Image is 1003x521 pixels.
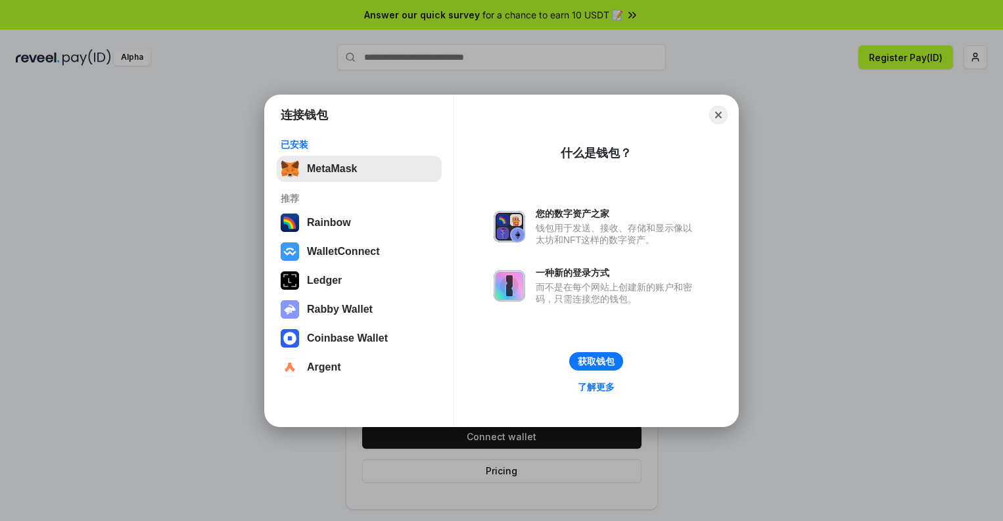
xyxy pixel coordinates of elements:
div: Argent [307,361,341,373]
div: WalletConnect [307,246,380,258]
img: svg+xml,%3Csvg%20xmlns%3D%22http%3A%2F%2Fwww.w3.org%2F2000%2Fsvg%22%20fill%3D%22none%22%20viewBox... [494,270,525,302]
div: 一种新的登录方式 [536,267,699,279]
img: svg+xml,%3Csvg%20width%3D%2228%22%20height%3D%2228%22%20viewBox%3D%220%200%2028%2028%22%20fill%3D... [281,329,299,348]
img: svg+xml,%3Csvg%20xmlns%3D%22http%3A%2F%2Fwww.w3.org%2F2000%2Fsvg%22%20fill%3D%22none%22%20viewBox... [281,300,299,319]
button: MetaMask [277,156,442,182]
img: svg+xml,%3Csvg%20width%3D%2228%22%20height%3D%2228%22%20viewBox%3D%220%200%2028%2028%22%20fill%3D... [281,358,299,376]
img: svg+xml,%3Csvg%20fill%3D%22none%22%20height%3D%2233%22%20viewBox%3D%220%200%2035%2033%22%20width%... [281,160,299,178]
button: Rainbow [277,210,442,236]
div: Rabby Wallet [307,304,373,315]
div: 获取钱包 [578,355,615,367]
div: 已安装 [281,139,438,150]
img: svg+xml,%3Csvg%20xmlns%3D%22http%3A%2F%2Fwww.w3.org%2F2000%2Fsvg%22%20fill%3D%22none%22%20viewBox... [494,211,525,242]
div: Ledger [307,275,342,286]
div: 钱包用于发送、接收、存储和显示像以太坊和NFT这样的数字资产。 [536,222,699,246]
h1: 连接钱包 [281,107,328,123]
div: Coinbase Wallet [307,332,388,344]
div: 什么是钱包？ [561,145,632,161]
div: 推荐 [281,193,438,204]
button: Close [709,106,728,124]
img: svg+xml,%3Csvg%20width%3D%2228%22%20height%3D%2228%22%20viewBox%3D%220%200%2028%2028%22%20fill%3D... [281,242,299,261]
div: Rainbow [307,217,351,229]
div: MetaMask [307,163,357,175]
img: svg+xml,%3Csvg%20xmlns%3D%22http%3A%2F%2Fwww.w3.org%2F2000%2Fsvg%22%20width%3D%2228%22%20height%3... [281,271,299,290]
button: Coinbase Wallet [277,325,442,351]
a: 了解更多 [570,378,622,396]
button: 获取钱包 [569,352,623,371]
button: Rabby Wallet [277,296,442,323]
button: WalletConnect [277,238,442,265]
div: 您的数字资产之家 [536,208,699,219]
button: Argent [277,354,442,380]
div: 而不是在每个网站上创建新的账户和密码，只需连接您的钱包。 [536,281,699,305]
div: 了解更多 [578,381,615,393]
button: Ledger [277,267,442,294]
img: svg+xml,%3Csvg%20width%3D%22120%22%20height%3D%22120%22%20viewBox%3D%220%200%20120%20120%22%20fil... [281,214,299,232]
